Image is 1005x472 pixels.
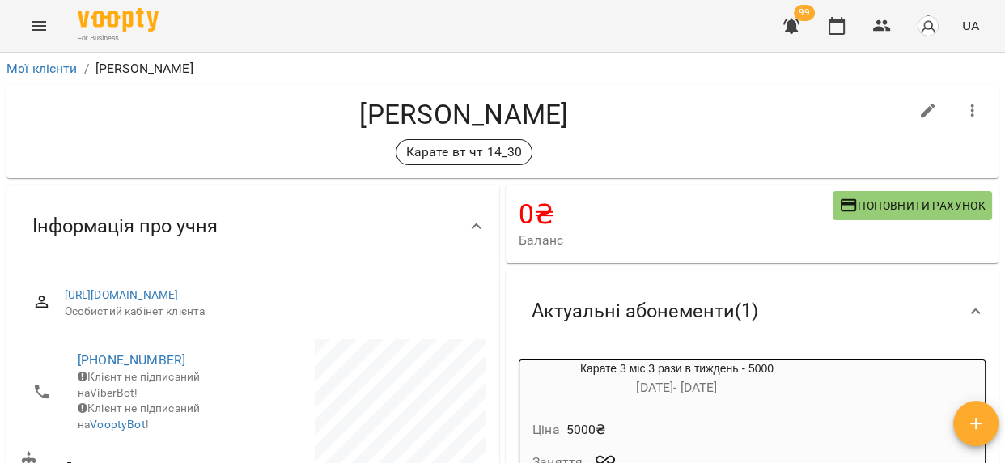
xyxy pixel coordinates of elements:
span: Поповнити рахунок [839,196,986,215]
span: Баланс [519,231,833,250]
span: Актуальні абонементи ( 1 ) [532,299,758,324]
span: Інформація про учня [32,214,218,239]
h6: Ціна [532,419,560,441]
img: avatar_s.png [917,15,939,37]
li: / [84,59,89,79]
button: Поповнити рахунок [833,191,992,220]
span: For Business [78,33,159,44]
a: [PHONE_NUMBER] [78,352,185,368]
a: [URL][DOMAIN_NAME] [65,288,179,301]
img: Voopty Logo [78,8,159,32]
div: Актуальні абонементи(1) [506,270,999,353]
span: 99 [794,5,815,21]
button: Menu [19,6,58,45]
svg: Необмежені відвідування [596,450,615,470]
div: Інформація про учня [6,185,499,268]
p: Карате вт чт 14_30 [406,142,523,162]
a: VooptyBot [90,418,145,431]
p: [PERSON_NAME] [95,59,193,79]
span: [DATE] - [DATE] [636,380,717,395]
span: Клієнт не підписаний на ! [78,402,200,431]
nav: breadcrumb [6,59,999,79]
span: UA [962,17,979,34]
div: Карате вт чт 14_30 [396,139,533,165]
div: Карате 3 міс 3 рази в тиждень - 5000 [519,360,834,399]
button: UA [956,11,986,40]
span: Клієнт не підписаний на ViberBot! [78,370,200,399]
span: Особистий кабінет клієнта [65,304,473,320]
h4: [PERSON_NAME] [19,98,909,131]
h4: 0 ₴ [519,198,833,231]
p: 5000 ₴ [566,420,606,440]
a: Мої клієнти [6,61,78,76]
